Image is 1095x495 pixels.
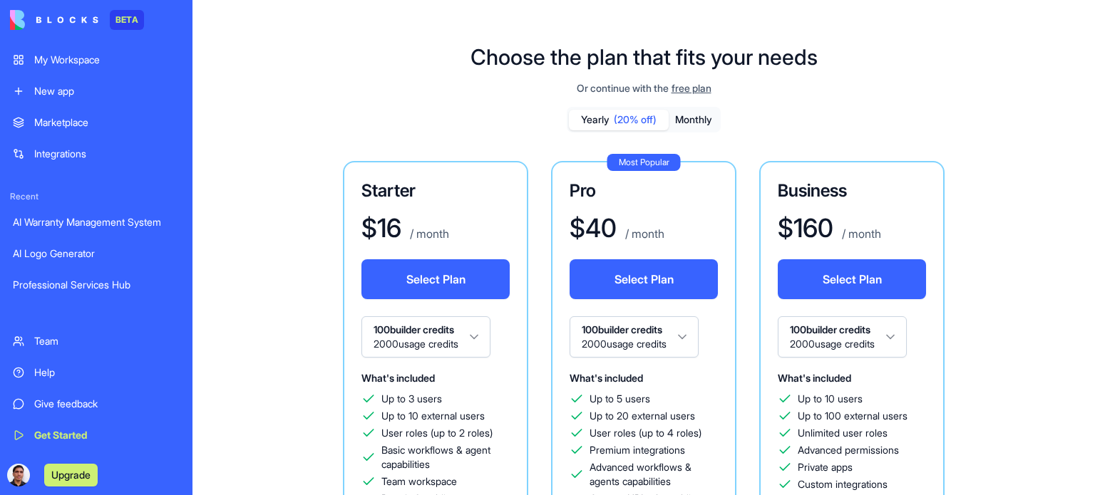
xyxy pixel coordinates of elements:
[361,214,401,242] h1: $ 16
[381,474,457,489] span: Team workspace
[798,426,888,440] span: Unlimited user roles
[590,426,701,440] span: User roles (up to 4 roles)
[798,443,899,457] span: Advanced permissions
[4,390,188,418] a: Give feedback
[4,208,188,236] a: AI Warranty Management System
[44,464,98,486] button: Upgrade
[361,179,510,202] h3: Starter
[110,10,144,30] div: BETA
[590,460,718,489] span: Advanced workflows & agents capabilities
[13,278,180,292] div: Professional Services Hub
[34,84,180,98] div: New app
[4,327,188,355] a: Team
[4,421,188,449] a: Get Started
[4,46,188,74] a: My Workspace
[4,77,188,105] a: New app
[778,259,926,299] button: Select Plan
[798,460,853,474] span: Private apps
[34,397,180,411] div: Give feedback
[590,443,685,457] span: Premium integrations
[4,191,188,202] span: Recent
[669,110,719,130] button: Monthly
[361,259,510,299] button: Select Plan
[570,214,617,242] h1: $ 40
[7,464,30,486] img: ACg8ocJkteLRu77GYGHQ_URDq7Yjr2K24YhktYo-bqfhJW1nilP-wD1F=s96-c
[407,225,449,242] p: / month
[4,140,188,168] a: Integrations
[10,10,144,30] a: BETA
[34,365,180,380] div: Help
[614,113,657,127] span: (20% off)
[13,246,180,261] div: AI Logo Generator
[590,409,695,423] span: Up to 20 external users
[10,10,98,30] img: logo
[4,108,188,137] a: Marketplace
[13,215,180,229] div: AI Warranty Management System
[778,214,833,242] h1: $ 160
[44,467,98,481] a: Upgrade
[672,81,711,95] span: free plan
[607,154,681,171] div: Most Popular
[34,147,180,161] div: Integrations
[798,392,863,406] span: Up to 10 users
[570,372,643,384] span: What's included
[570,179,718,202] h3: Pro
[471,44,818,70] h1: Choose the plan that fits your needs
[34,334,180,348] div: Team
[622,225,664,242] p: / month
[381,409,485,423] span: Up to 10 external users
[798,409,908,423] span: Up to 100 external users
[569,110,669,130] button: Yearly
[381,443,510,471] span: Basic workflows & agent capabilities
[34,428,180,442] div: Get Started
[778,179,926,202] h3: Business
[798,477,888,491] span: Custom integrations
[381,426,493,440] span: User roles (up to 2 roles)
[381,392,442,406] span: Up to 3 users
[361,372,435,384] span: What's included
[4,239,188,268] a: AI Logo Generator
[590,392,650,406] span: Up to 5 users
[4,271,188,299] a: Professional Services Hub
[34,115,180,130] div: Marketplace
[570,259,718,299] button: Select Plan
[4,358,188,387] a: Help
[34,53,180,67] div: My Workspace
[577,81,669,95] span: Or continue with the
[778,372,851,384] span: What's included
[839,225,881,242] p: / month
